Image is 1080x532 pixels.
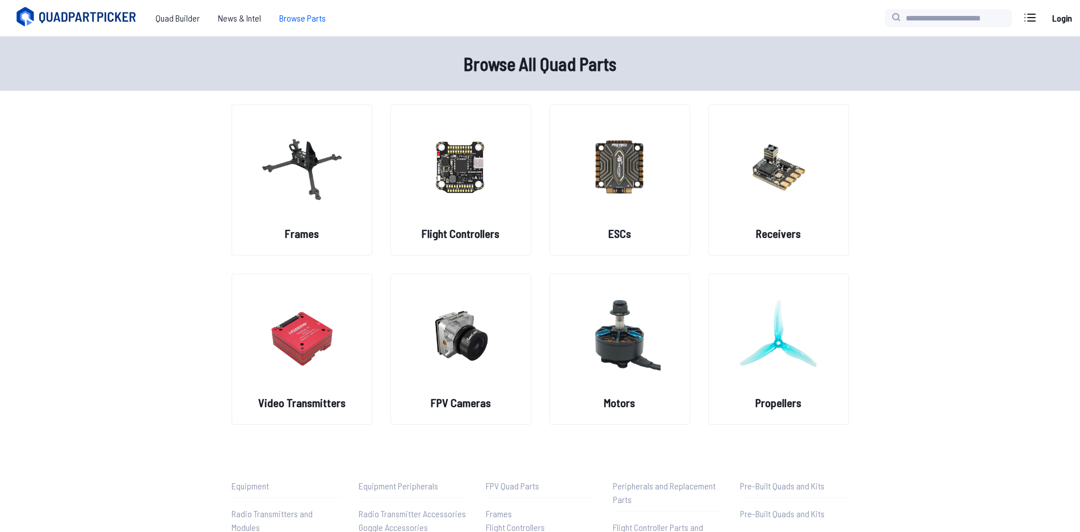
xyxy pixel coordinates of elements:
a: Login [1048,7,1075,30]
a: image of categoryFrames [232,104,372,255]
img: image of category [261,116,343,216]
h2: Receivers [756,225,801,241]
span: Frames [486,508,512,519]
p: Pre-Built Quads and Kits [740,479,849,493]
a: image of categoryPropellers [708,274,849,425]
a: Frames [486,507,595,521]
span: Radio Transmitter Accessories [359,508,466,519]
a: News & Intel [209,7,270,30]
h2: Frames [285,225,319,241]
h2: FPV Cameras [431,395,491,410]
h2: Video Transmitters [258,395,346,410]
img: image of category [420,116,502,216]
h2: Motors [604,395,635,410]
a: image of categoryVideo Transmitters [232,274,372,425]
h2: Propellers [755,395,801,410]
a: image of categoryFPV Cameras [390,274,531,425]
img: image of category [738,116,820,216]
a: Quad Builder [146,7,209,30]
a: Pre-Built Quads and Kits [740,507,849,521]
a: image of categoryESCs [549,104,690,255]
a: image of categoryReceivers [708,104,849,255]
p: Equipment [232,479,341,493]
a: Radio Transmitter Accessories [359,507,468,521]
h2: Flight Controllers [422,225,499,241]
h1: Browse All Quad Parts [177,50,903,77]
img: image of category [420,286,502,386]
a: image of categoryMotors [549,274,690,425]
p: Equipment Peripherals [359,479,468,493]
img: image of category [261,286,343,386]
a: image of categoryFlight Controllers [390,104,531,255]
img: image of category [579,116,661,216]
a: Browse Parts [270,7,335,30]
img: image of category [579,286,661,386]
p: FPV Quad Parts [486,479,595,493]
img: image of category [738,286,820,386]
span: Pre-Built Quads and Kits [740,508,825,519]
h2: ESCs [608,225,631,241]
p: Peripherals and Replacement Parts [613,479,722,506]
